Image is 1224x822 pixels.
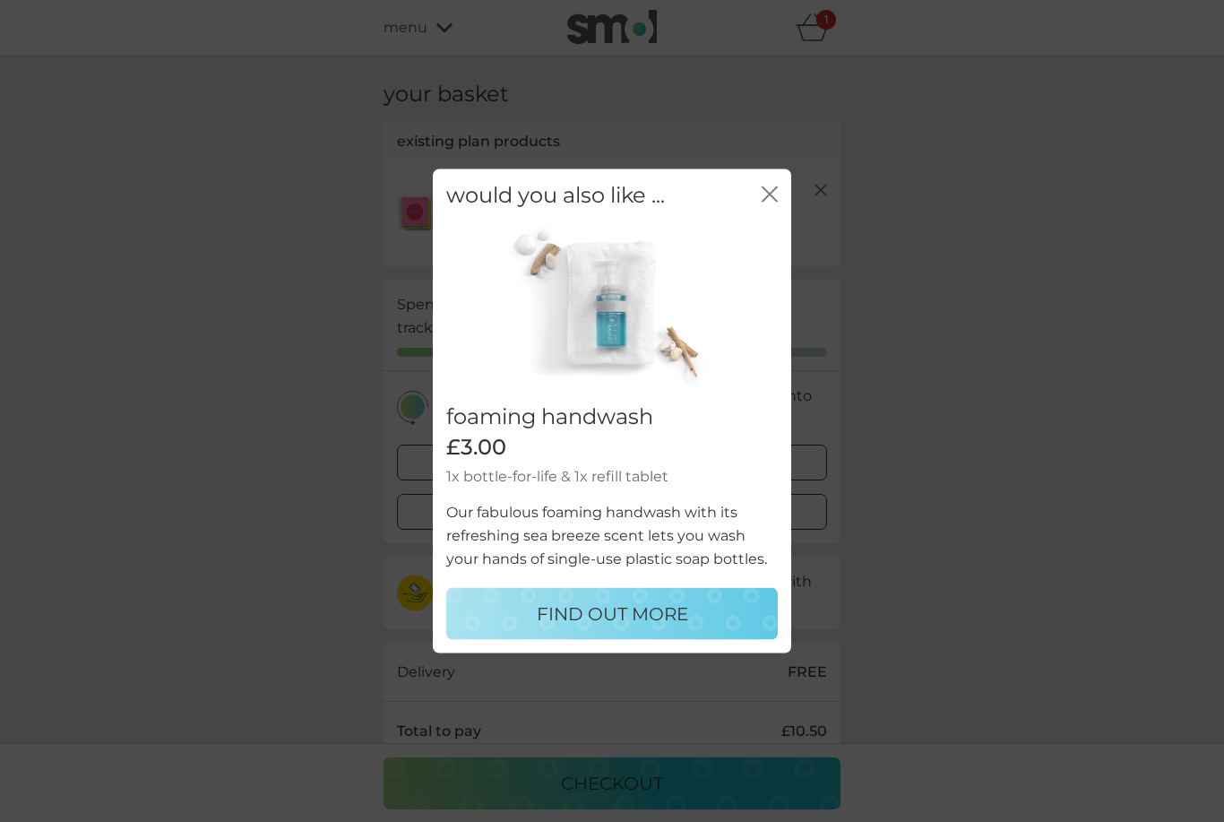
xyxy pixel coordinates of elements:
p: FIND OUT MORE [537,600,688,628]
p: Our fabulous foaming handwash with its refreshing sea breeze scent lets you wash your hands of si... [446,501,778,570]
h2: would you also like ... [446,182,665,208]
span: £3.00 [446,435,506,461]
button: close [762,186,778,204]
h2: foaming handwash [446,404,778,430]
p: 1x bottle-for-life & 1x refill tablet [446,465,778,489]
button: FIND OUT MORE [446,588,778,640]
